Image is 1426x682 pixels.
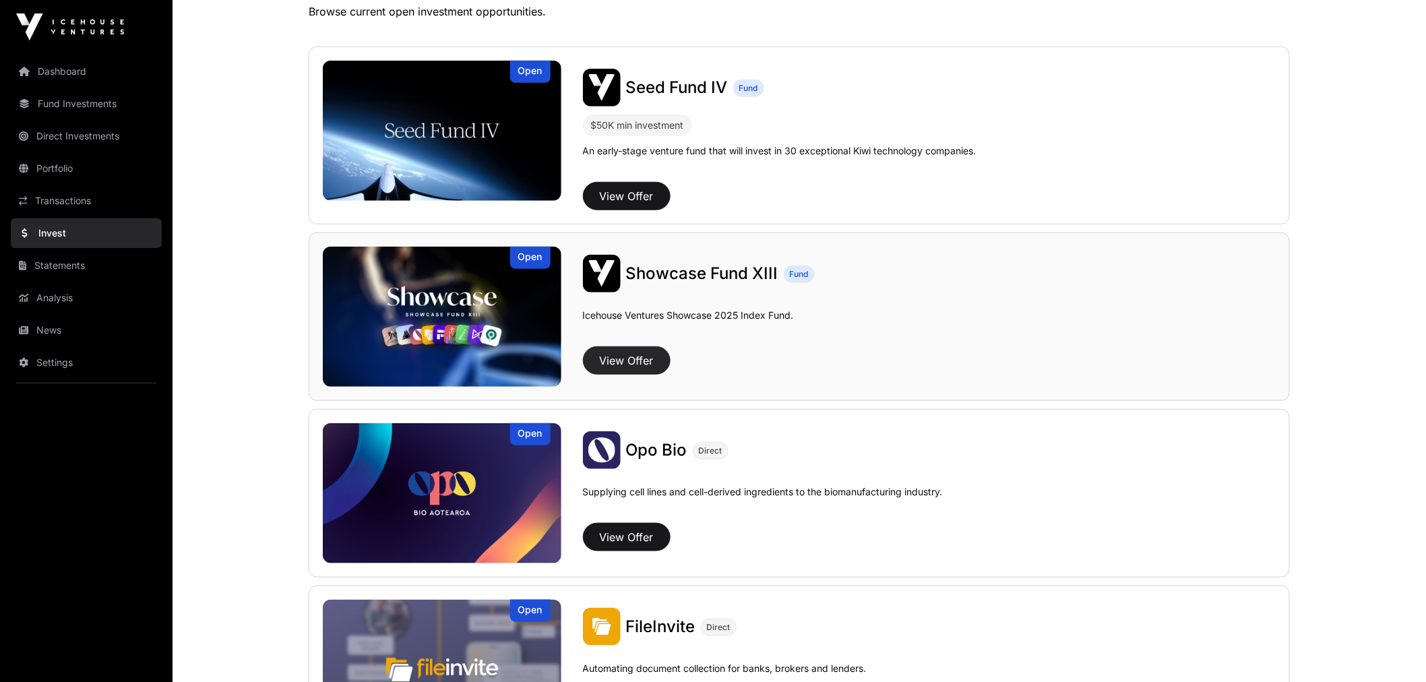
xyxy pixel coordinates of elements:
[510,423,551,445] div: Open
[626,263,778,283] span: Showcase Fund XIII
[591,117,684,133] div: $50K min investment
[626,440,687,460] span: Opo Bio
[583,182,671,210] button: View Offer
[16,13,124,40] img: Icehouse Ventures Logo
[309,3,1290,20] p: Browse current open investment opportunities.
[11,283,162,313] a: Analysis
[699,445,722,456] span: Direct
[583,115,692,136] div: $50K min investment
[11,315,162,345] a: News
[583,608,621,646] img: FileInvite
[583,485,943,499] p: Supplying cell lines and cell-derived ingredients to the biomanufacturing industry.
[510,600,551,622] div: Open
[323,61,561,201] img: Seed Fund IV
[626,77,728,97] span: Seed Fund IV
[323,247,561,387] img: Showcase Fund XIII
[626,263,778,284] a: Showcase Fund XIII
[1359,617,1426,682] iframe: Chat Widget
[583,523,671,551] button: View Offer
[11,348,162,377] a: Settings
[323,61,561,201] a: Seed Fund IVOpen
[583,255,621,292] img: Showcase Fund XIII
[323,247,561,387] a: Showcase Fund XIIIOpen
[583,144,976,158] p: An early-stage venture fund that will invest in 30 exceptional Kiwi technology companies.
[11,121,162,151] a: Direct Investments
[626,616,695,638] a: FileInvite
[626,77,728,98] a: Seed Fund IV
[626,617,695,636] span: FileInvite
[323,423,561,563] img: Opo Bio
[11,218,162,248] a: Invest
[11,89,162,119] a: Fund Investments
[583,69,621,106] img: Seed Fund IV
[707,622,731,633] span: Direct
[11,154,162,183] a: Portfolio
[583,346,671,375] button: View Offer
[790,269,809,280] span: Fund
[11,57,162,86] a: Dashboard
[583,431,621,469] img: Opo Bio
[510,247,551,269] div: Open
[323,423,561,563] a: Opo BioOpen
[626,439,687,461] a: Opo Bio
[11,186,162,216] a: Transactions
[11,251,162,280] a: Statements
[510,61,551,83] div: Open
[583,309,794,322] p: Icehouse Ventures Showcase 2025 Index Fund.
[739,83,758,94] span: Fund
